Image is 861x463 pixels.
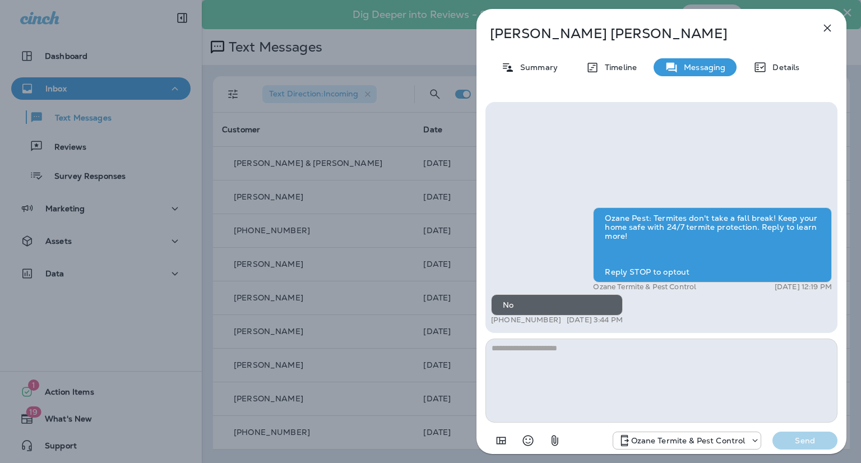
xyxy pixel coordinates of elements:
[517,429,539,452] button: Select an emoji
[490,429,512,452] button: Add in a premade template
[631,436,746,445] p: Ozane Termite & Pest Control
[678,63,725,72] p: Messaging
[515,63,558,72] p: Summary
[491,294,623,316] div: No
[593,207,832,283] div: Ozane Pest: Termites don't take a fall break! Keep your home safe with 24/7 termite protection. R...
[567,316,623,325] p: [DATE] 3:44 PM
[775,283,832,291] p: [DATE] 12:19 PM
[490,26,796,41] p: [PERSON_NAME] [PERSON_NAME]
[491,316,561,325] p: [PHONE_NUMBER]
[599,63,637,72] p: Timeline
[767,63,799,72] p: Details
[593,283,696,291] p: Ozane Termite & Pest Control
[613,434,761,447] div: +1 (732) 702-5770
